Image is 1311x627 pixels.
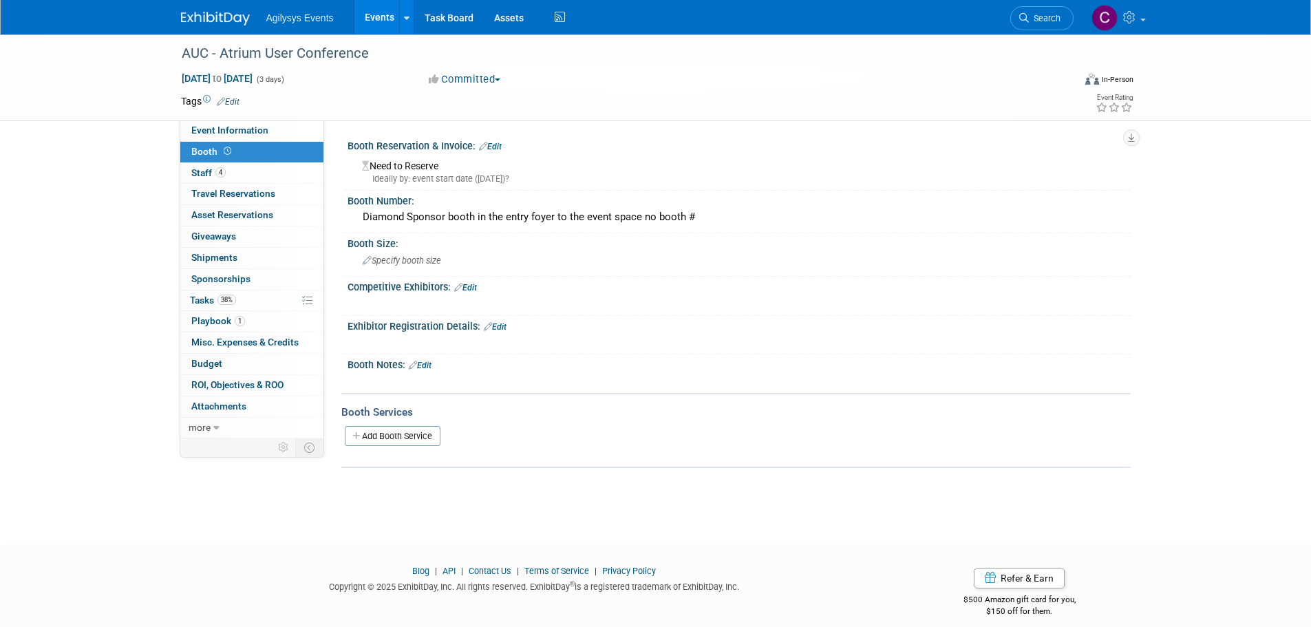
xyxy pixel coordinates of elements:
[191,209,273,220] span: Asset Reservations
[181,577,888,593] div: Copyright © 2025 ExhibitDay, Inc. All rights reserved. ExhibitDay is a registered trademark of Ex...
[180,290,323,311] a: Tasks38%
[180,396,323,417] a: Attachments
[908,585,1131,617] div: $500 Amazon gift card for you,
[524,566,589,576] a: Terms of Service
[180,375,323,396] a: ROI, Objectives & ROO
[191,379,284,390] span: ROI, Objectives & ROO
[180,184,323,204] a: Travel Reservations
[180,205,323,226] a: Asset Reservations
[266,12,334,23] span: Agilysys Events
[1101,74,1133,85] div: In-Person
[177,41,1053,66] div: AUC - Atrium User Conference
[191,125,268,136] span: Event Information
[348,277,1131,295] div: Competitive Exhibitors:
[181,12,250,25] img: ExhibitDay
[189,422,211,433] span: more
[992,72,1134,92] div: Event Format
[181,72,253,85] span: [DATE] [DATE]
[341,405,1131,420] div: Booth Services
[513,566,522,576] span: |
[180,269,323,290] a: Sponsorships
[431,566,440,576] span: |
[1029,13,1060,23] span: Search
[180,332,323,353] a: Misc. Expenses & Credits
[191,358,222,369] span: Budget
[191,252,237,263] span: Shipments
[424,72,506,87] button: Committed
[602,566,656,576] a: Privacy Policy
[570,580,575,588] sup: ®
[454,283,477,293] a: Edit
[180,163,323,184] a: Staff4
[591,566,600,576] span: |
[412,566,429,576] a: Blog
[191,146,234,157] span: Booth
[191,188,275,199] span: Travel Reservations
[180,248,323,268] a: Shipments
[180,142,323,162] a: Booth
[191,401,246,412] span: Attachments
[217,295,236,305] span: 38%
[215,167,226,178] span: 4
[358,206,1120,228] div: Diamond Sponsor booth in the entry foyer to the event space no booth #
[295,438,323,456] td: Toggle Event Tabs
[443,566,456,576] a: API
[363,255,441,266] span: Specify booth size
[908,606,1131,617] div: $150 off for them.
[221,146,234,156] span: Booth not reserved yet
[191,167,226,178] span: Staff
[348,136,1131,153] div: Booth Reservation & Invoice:
[458,566,467,576] span: |
[1091,5,1118,31] img: Chris Bagnell
[217,97,239,107] a: Edit
[1010,6,1074,30] a: Search
[180,418,323,438] a: more
[479,142,502,151] a: Edit
[348,233,1131,251] div: Booth Size:
[191,231,236,242] span: Giveaways
[348,316,1131,334] div: Exhibitor Registration Details:
[1096,94,1133,101] div: Event Rating
[180,311,323,332] a: Playbook1
[180,226,323,247] a: Giveaways
[191,337,299,348] span: Misc. Expenses & Credits
[180,120,323,141] a: Event Information
[235,316,245,326] span: 1
[484,322,507,332] a: Edit
[345,426,440,446] a: Add Booth Service
[974,568,1065,588] a: Refer & Earn
[1085,74,1099,85] img: Format-Inperson.png
[211,73,224,84] span: to
[362,173,1120,185] div: Ideally by: event start date ([DATE])?
[255,75,284,84] span: (3 days)
[409,361,431,370] a: Edit
[358,156,1120,185] div: Need to Reserve
[181,94,239,108] td: Tags
[272,438,296,456] td: Personalize Event Tab Strip
[180,354,323,374] a: Budget
[191,273,251,284] span: Sponsorships
[191,315,245,326] span: Playbook
[469,566,511,576] a: Contact Us
[348,191,1131,208] div: Booth Number:
[348,354,1131,372] div: Booth Notes:
[190,295,236,306] span: Tasks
